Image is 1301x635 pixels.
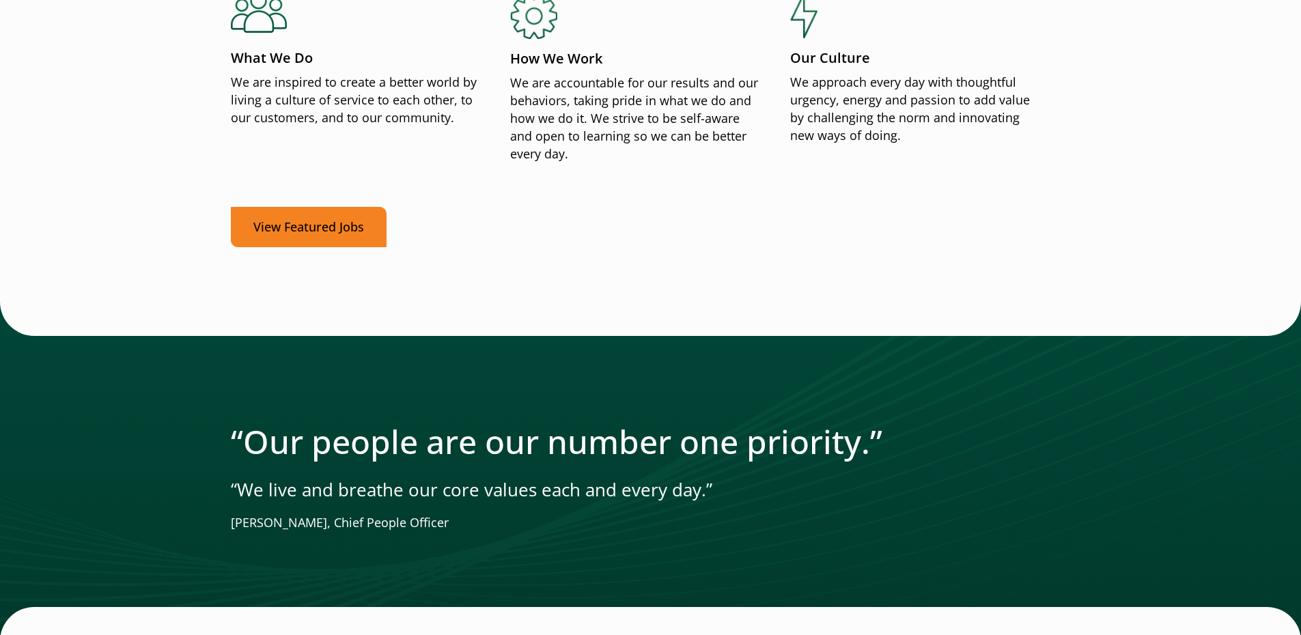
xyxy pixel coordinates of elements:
p: We are inspired to create a better world by living a culture of service to each other, to our cus... [231,74,483,127]
p: Our Culture [790,48,1042,68]
p: [PERSON_NAME], Chief People Officer [231,514,1071,532]
p: “We live and breathe our core values each and every day.” [231,477,1071,503]
h2: “Our people are our number one priority.” [231,422,1071,462]
p: What We Do [231,48,483,68]
a: View Featured Jobs [231,207,387,247]
p: We are accountable for our results and our behaviors, taking pride in what we do and how we do it... [510,74,762,163]
p: We approach every day with thoughtful urgency, energy and passion to add value by challenging the... [790,74,1042,145]
p: How We Work [510,49,762,69]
